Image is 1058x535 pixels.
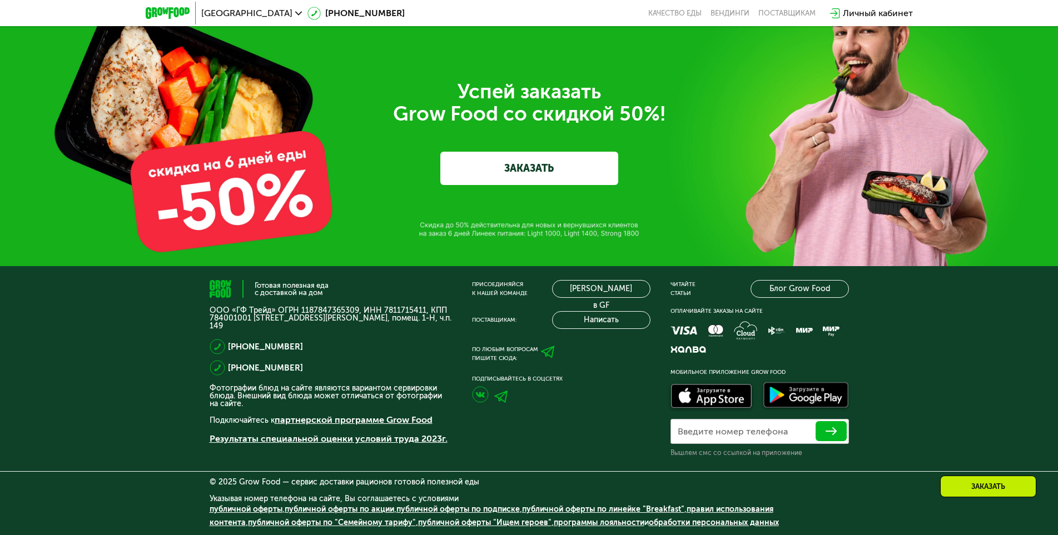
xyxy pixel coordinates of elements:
[522,504,684,514] a: публичной оферты по линейке "Breakfast"
[218,81,841,125] div: Успей заказать Grow Food со скидкой 50%!
[228,361,303,374] a: [PHONE_NUMBER]
[201,9,292,18] span: [GEOGRAPHIC_DATA]
[678,428,788,434] label: Введите номер телефона
[751,280,849,298] a: Блог Grow Food
[440,152,618,185] a: ЗАКАЗАТЬ
[210,433,448,444] a: Результаты специальной оценки условий труда 2023г.
[248,518,416,527] a: публичной оферты по "Семейному тарифу"
[210,384,452,408] p: Фотографии блюд на сайте являются вариантом сервировки блюда. Внешний вид блюда может отличаться ...
[210,504,282,514] a: публичной оферты
[670,307,849,316] div: Оплачивайте заказы на сайте
[285,504,394,514] a: публичной оферты по акции
[472,316,516,324] div: Поставщикам:
[711,9,749,18] a: Вендинги
[648,9,702,18] a: Качество еды
[210,504,779,527] span: , , , , , , , и
[472,280,528,298] div: Присоединяйся к нашей команде
[758,9,816,18] div: поставщикам
[649,518,779,527] a: обработки персональных данных
[472,345,538,363] div: По любым вопросам пишите сюда:
[275,414,433,425] a: партнерской программе Grow Food
[210,413,452,427] p: Подключайтесь к
[418,518,552,527] a: публичной оферты "Ищем героев"
[472,374,650,383] div: Подписывайтесь в соцсетях
[761,380,852,412] img: Доступно в Google Play
[210,307,452,330] p: ООО «ГФ Трейд» ОГРН 1187847365309, ИНН 7811715411, КПП 784001001 [STREET_ADDRESS][PERSON_NAME], п...
[940,476,1036,497] div: Заказать
[255,282,329,296] div: Готовая полезная еда с доставкой на дом
[228,340,303,353] a: [PHONE_NUMBER]
[843,7,913,20] div: Личный кабинет
[396,504,520,514] a: публичной оферты по подписке
[552,280,650,298] a: [PERSON_NAME] в GF
[307,7,405,20] a: [PHONE_NUMBER]
[554,518,644,527] a: программы лояльности
[210,495,849,535] div: Указывая номер телефона на сайте, Вы соглашаетесь с условиями
[210,478,849,486] div: © 2025 Grow Food — сервис доставки рационов готовой полезной еды
[210,504,773,527] a: правил использования контента
[552,311,650,329] button: Написать
[670,368,849,377] div: Мобильное приложение Grow Food
[670,280,696,298] div: Читайте статьи
[670,448,849,457] div: Вышлем смс со ссылкой на приложение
